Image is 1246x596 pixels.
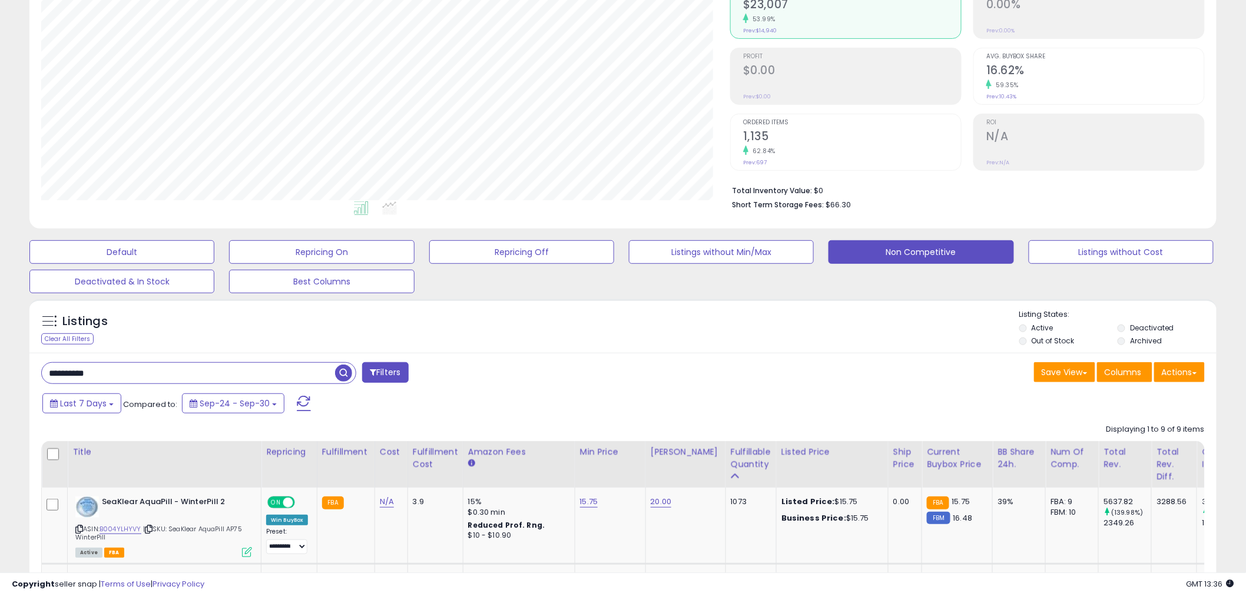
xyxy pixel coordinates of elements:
[200,398,270,409] span: Sep-24 - Sep-30
[651,446,721,458] div: [PERSON_NAME]
[986,93,1016,100] small: Prev: 10.43%
[732,186,812,196] b: Total Inventory Value:
[1019,309,1217,320] p: Listing States:
[72,446,256,458] div: Title
[75,496,99,518] img: 41aapKGb1GL._SL40_.jpg
[153,578,204,590] a: Privacy Policy
[413,446,458,471] div: Fulfillment Cost
[743,159,767,166] small: Prev: 697
[826,199,851,210] span: $66.30
[927,512,950,524] small: FBM
[1032,336,1075,346] label: Out of Stock
[580,496,598,508] a: 15.75
[41,333,94,345] div: Clear All Filters
[952,496,970,507] span: 15.75
[362,362,408,383] button: Filters
[986,64,1204,80] h2: 16.62%
[29,270,214,293] button: Deactivated & In Stock
[266,515,308,525] div: Win BuyBox
[1130,323,1174,333] label: Deactivated
[75,496,252,556] div: ASIN:
[953,512,973,524] span: 16.48
[1103,518,1151,528] div: 2349.26
[829,240,1013,264] button: Non Competitive
[743,27,777,34] small: Prev: $14,940
[75,524,242,542] span: | SKU: SeaKlear AquaPill AP75 WinterPill
[927,496,949,509] small: FBA
[1187,578,1234,590] span: 2025-10-8 13:36 GMT
[731,446,771,471] div: Fulfillable Quantity
[781,496,879,507] div: $15.75
[42,393,121,413] button: Last 7 Days
[100,524,141,534] a: B004YLHYVY
[580,446,641,458] div: Min Price
[1097,362,1152,382] button: Columns
[1130,336,1162,346] label: Archived
[1111,508,1143,517] small: (139.98%)
[293,498,312,508] span: OFF
[743,93,771,100] small: Prev: $0.00
[413,496,454,507] div: 3.9
[986,130,1204,145] h2: N/A
[62,313,108,330] h5: Listings
[743,130,961,145] h2: 1,135
[1051,507,1089,518] div: FBM: 10
[986,120,1204,126] span: ROI
[104,548,124,558] span: FBA
[269,498,283,508] span: ON
[380,496,394,508] a: N/A
[781,446,883,458] div: Listed Price
[468,496,566,507] div: 15%
[732,183,1196,197] li: $0
[468,446,570,458] div: Amazon Fees
[1103,496,1151,507] div: 5637.82
[322,496,344,509] small: FBA
[102,496,245,511] b: SeaKlear AquaPill - WinterPill 2
[651,496,672,508] a: 20.00
[992,81,1019,90] small: 59.35%
[748,15,776,24] small: 53.99%
[182,393,284,413] button: Sep-24 - Sep-30
[781,496,835,507] b: Listed Price:
[101,578,151,590] a: Terms of Use
[893,446,917,471] div: Ship Price
[781,513,879,524] div: $15.75
[123,399,177,410] span: Compared to:
[266,528,308,554] div: Preset:
[893,496,913,507] div: 0.00
[1105,366,1142,378] span: Columns
[781,512,846,524] b: Business Price:
[1106,424,1205,435] div: Displaying 1 to 9 of 9 items
[1029,240,1214,264] button: Listings without Cost
[986,54,1204,60] span: Avg. Buybox Share
[60,398,107,409] span: Last 7 Days
[229,240,414,264] button: Repricing On
[380,446,403,458] div: Cost
[468,458,475,469] small: Amazon Fees.
[1156,496,1188,507] div: 3288.56
[468,507,566,518] div: $0.30 min
[1032,323,1053,333] label: Active
[998,496,1036,507] div: 39%
[12,578,55,590] strong: Copyright
[743,120,961,126] span: Ordered Items
[1202,446,1245,471] div: Ordered Items
[322,446,370,458] div: Fulfillment
[1154,362,1205,382] button: Actions
[468,520,545,530] b: Reduced Prof. Rng.
[468,531,566,541] div: $10 - $10.90
[266,446,312,458] div: Repricing
[1051,496,1089,507] div: FBA: 9
[743,64,961,80] h2: $0.00
[429,240,614,264] button: Repricing Off
[1103,446,1146,471] div: Total Rev.
[1156,446,1192,483] div: Total Rev. Diff.
[12,579,204,590] div: seller snap | |
[732,200,824,210] b: Short Term Storage Fees:
[927,446,987,471] div: Current Buybox Price
[998,446,1040,471] div: BB Share 24h.
[75,548,102,558] span: All listings currently available for purchase on Amazon
[29,240,214,264] button: Default
[731,496,767,507] div: 1073
[1034,362,1095,382] button: Save View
